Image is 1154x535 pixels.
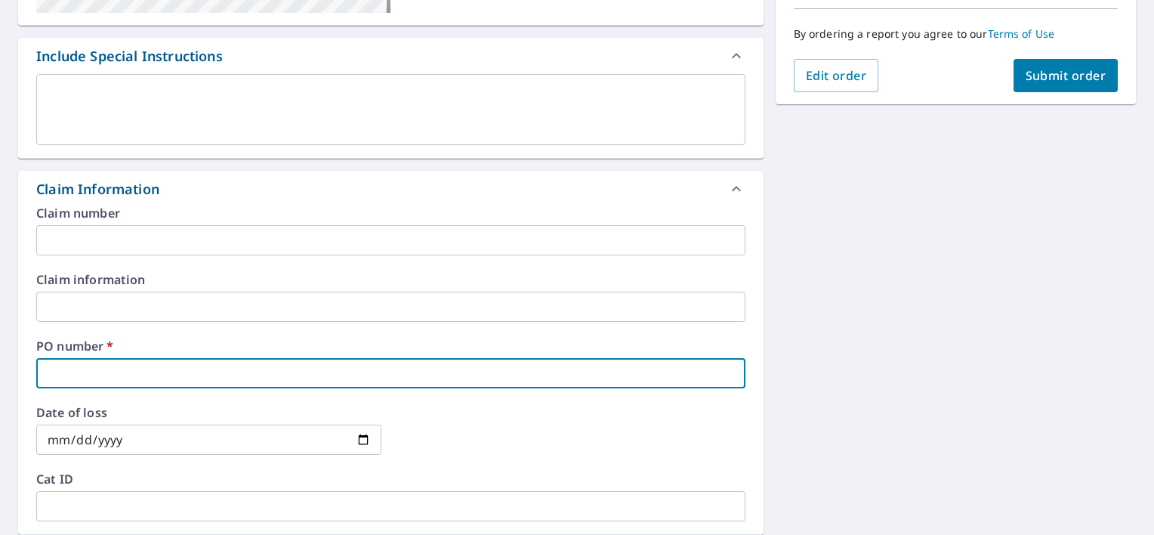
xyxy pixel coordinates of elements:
[794,27,1118,41] p: By ordering a report you agree to our
[36,207,745,219] label: Claim number
[806,67,867,84] span: Edit order
[36,179,159,199] div: Claim Information
[18,171,764,207] div: Claim Information
[18,38,764,74] div: Include Special Instructions
[794,59,879,92] button: Edit order
[36,46,223,66] div: Include Special Instructions
[988,26,1055,41] a: Terms of Use
[1026,67,1106,84] span: Submit order
[36,473,745,485] label: Cat ID
[1014,59,1119,92] button: Submit order
[36,340,745,352] label: PO number
[36,274,745,286] label: Claim information
[36,407,381,419] label: Date of loss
